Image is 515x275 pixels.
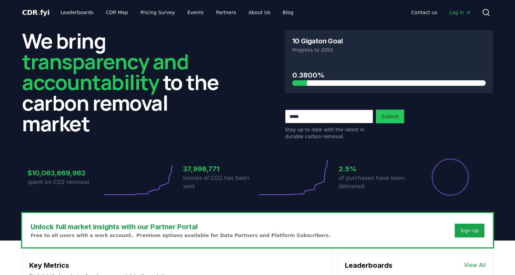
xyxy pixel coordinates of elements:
[460,227,479,234] a: Sign Up
[38,8,40,17] span: .
[376,110,404,123] button: Submit
[339,174,413,191] p: of purchases have been delivered
[28,178,102,186] p: spent on CO2 removal
[28,168,102,178] h3: $10,063,669,962
[450,9,471,16] span: Log in
[345,260,392,271] h3: Leaderboards
[339,164,413,174] h3: 2.5%
[31,222,330,232] h3: Unlock full market insights with our Partner Portal
[211,6,242,19] a: Partners
[292,47,486,53] p: Progress to 2050
[292,70,486,80] h3: 0.3800%
[464,261,486,269] a: View All
[22,30,230,134] h2: We bring to the carbon removal market
[55,6,299,19] nav: Main
[406,6,476,19] nav: Main
[182,6,209,19] a: Events
[101,6,134,19] a: CDR Map
[22,8,50,17] a: CDR.fyi
[183,164,257,174] h3: 37,996,771
[243,6,276,19] a: About Us
[277,6,299,19] a: Blog
[183,174,257,191] p: tonnes of CO2 has been sold
[444,6,476,19] a: Log in
[285,126,373,140] p: Stay up to date with the latest in durable carbon removal.
[406,6,443,19] a: Contact us
[31,232,330,239] p: Free to all users with a work account. Premium options available for Data Partners and Platform S...
[431,158,470,196] div: Percentage of sales delivered
[135,6,180,19] a: Pricing Survey
[22,8,50,17] span: CDR fyi
[29,260,325,271] h3: Key Metrics
[292,38,343,44] h3: 10 Gigaton Goal
[22,47,188,96] span: transparency and accountability
[55,6,99,19] a: Leaderboards
[455,224,484,237] button: Sign Up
